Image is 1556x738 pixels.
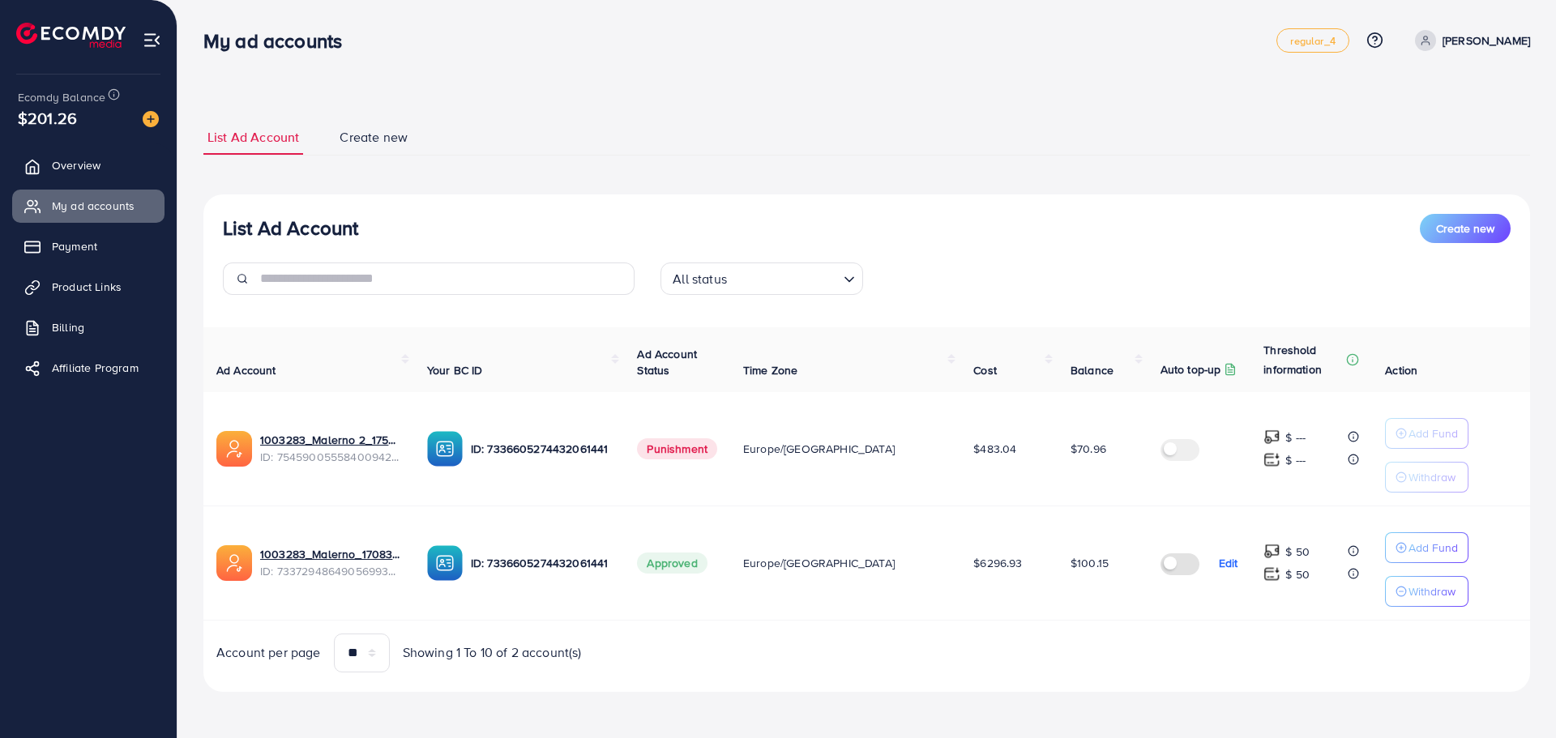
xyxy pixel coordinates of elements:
[1385,418,1468,449] button: Add Fund
[637,346,697,378] span: Ad Account Status
[1285,428,1306,447] p: $ ---
[743,441,895,457] span: Europe/[GEOGRAPHIC_DATA]
[471,439,612,459] p: ID: 7336605274432061441
[260,432,401,448] a: 1003283_Malerno 2_1756917040219
[52,238,97,254] span: Payment
[1409,538,1458,557] p: Add Fund
[260,546,401,579] div: <span class='underline'>1003283_Malerno_1708347095877</span></br>7337294864905699329
[1161,360,1221,379] p: Auto top-up
[12,190,165,222] a: My ad accounts
[1385,462,1468,493] button: Withdraw
[207,128,299,147] span: List Ad Account
[973,362,997,378] span: Cost
[1285,450,1306,470] p: $ ---
[143,111,159,127] img: image
[1263,565,1280,582] img: top-up amount
[403,643,582,662] span: Showing 1 To 10 of 2 account(s)
[743,555,895,571] span: Europe/[GEOGRAPHIC_DATA]
[637,438,717,459] span: Punishment
[52,157,100,173] span: Overview
[12,271,165,303] a: Product Links
[12,311,165,343] a: Billing
[1385,576,1468,607] button: Withdraw
[223,216,358,240] h3: List Ad Account
[16,23,126,48] img: logo
[18,106,77,130] span: $201.26
[260,546,401,562] a: 1003283_Malerno_1708347095877
[18,89,105,105] span: Ecomdy Balance
[1263,543,1280,560] img: top-up amount
[1263,451,1280,468] img: top-up amount
[732,264,837,291] input: Search for option
[427,431,463,467] img: ic-ba-acc.ded83a64.svg
[52,198,135,214] span: My ad accounts
[1385,532,1468,563] button: Add Fund
[203,29,355,53] h3: My ad accounts
[1487,665,1544,726] iframe: Chat
[743,362,797,378] span: Time Zone
[260,432,401,465] div: <span class='underline'>1003283_Malerno 2_1756917040219</span></br>7545900555840094216
[1409,467,1456,487] p: Withdraw
[1436,220,1494,237] span: Create new
[427,362,483,378] span: Your BC ID
[216,362,276,378] span: Ad Account
[12,149,165,181] a: Overview
[52,360,139,376] span: Affiliate Program
[1071,362,1114,378] span: Balance
[260,563,401,579] span: ID: 7337294864905699329
[637,552,707,574] span: Approved
[1071,555,1109,571] span: $100.15
[216,545,252,581] img: ic-ads-acc.e4c84228.svg
[340,128,408,147] span: Create new
[660,262,863,295] div: Search for option
[1290,36,1335,46] span: regular_4
[973,441,1016,457] span: $483.04
[12,352,165,384] a: Affiliate Program
[427,545,463,581] img: ic-ba-acc.ded83a64.svg
[1276,28,1349,53] a: regular_4
[216,431,252,467] img: ic-ads-acc.e4c84228.svg
[1285,542,1310,561] p: $ 50
[1443,31,1530,50] p: [PERSON_NAME]
[1285,565,1310,584] p: $ 50
[1409,30,1530,51] a: [PERSON_NAME]
[1420,214,1511,243] button: Create new
[1409,424,1458,443] p: Add Fund
[1385,362,1417,378] span: Action
[471,553,612,573] p: ID: 7336605274432061441
[52,279,122,295] span: Product Links
[1263,340,1343,379] p: Threshold information
[1409,582,1456,601] p: Withdraw
[1219,553,1238,573] p: Edit
[260,449,401,465] span: ID: 7545900555840094216
[1071,441,1106,457] span: $70.96
[52,319,84,335] span: Billing
[216,643,321,662] span: Account per page
[1263,429,1280,446] img: top-up amount
[12,230,165,262] a: Payment
[973,555,1022,571] span: $6296.93
[669,267,730,291] span: All status
[143,31,161,49] img: menu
